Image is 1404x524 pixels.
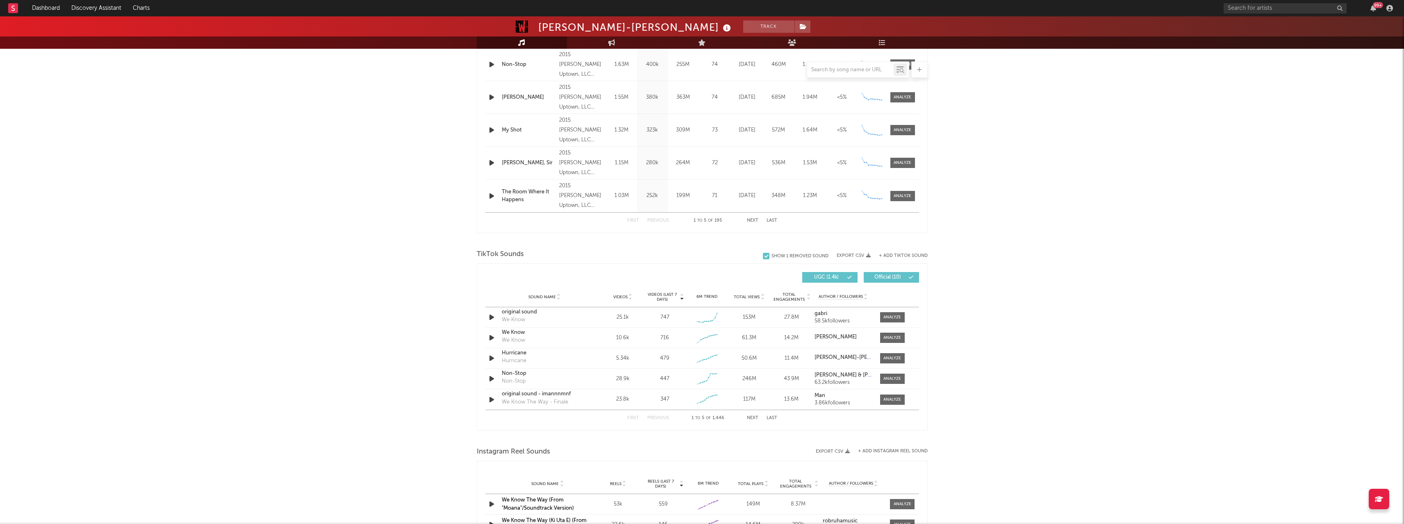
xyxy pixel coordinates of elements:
[670,93,696,102] div: 363M
[502,370,587,378] a: Non-Stop
[660,313,669,322] div: 747
[660,395,669,404] div: 347
[747,218,758,223] button: Next
[708,219,713,222] span: of
[670,61,696,69] div: 255M
[733,93,761,102] div: [DATE]
[502,390,587,398] div: original sound - imannnmnf
[688,481,729,487] div: 6M Trend
[772,313,810,322] div: 27.8M
[538,20,733,34] div: [PERSON_NAME]-[PERSON_NAME]
[771,254,828,259] div: Show 1 Removed Sound
[502,93,555,102] a: [PERSON_NAME]
[828,159,856,167] div: <5%
[559,50,604,79] div: 2015 [PERSON_NAME] Uptown, LLC under exclusive license to Atlantic Recording Corporation for the ...
[670,159,696,167] div: 264M
[604,395,642,404] div: 23.8k
[643,479,679,489] span: Reels (last 7 days)
[767,416,777,420] button: Last
[730,334,768,342] div: 61.3M
[730,313,768,322] div: 153M
[796,159,824,167] div: 1.53M
[528,295,556,299] span: Sound Name
[502,126,555,134] a: My Shot
[502,316,525,324] div: We Know
[828,126,856,134] div: <5%
[660,334,669,342] div: 716
[502,159,555,167] div: [PERSON_NAME], Sir
[670,126,696,134] div: 309M
[647,416,669,420] button: Previous
[502,308,587,316] a: original sound
[559,181,604,211] div: 2015 [PERSON_NAME] Uptown, LLC under exclusive license to Atlantic Recording Corporation for the ...
[608,159,635,167] div: 1.15M
[765,159,792,167] div: 536M
[660,354,669,363] div: 479
[502,497,574,511] a: We Know The Way (From "Moana"/Soundtrack Version)
[639,126,666,134] div: 323k
[670,192,696,200] div: 199M
[502,357,526,365] div: Hurricane
[598,500,639,508] div: 53k
[639,93,666,102] div: 380k
[765,61,792,69] div: 460M
[1373,2,1383,8] div: 99 +
[477,447,550,457] span: Instagram Reel Sounds
[815,400,872,406] div: 3.86k followers
[772,292,806,302] span: Total Engagements
[701,126,729,134] div: 73
[815,355,872,361] a: [PERSON_NAME]-[PERSON_NAME] & Original Broadway Cast of [PERSON_NAME]
[610,481,621,486] span: Reels
[559,116,604,145] div: 2015 [PERSON_NAME] Uptown, LLC under exclusive license to Atlantic Recording Corporation for the ...
[815,372,905,378] strong: [PERSON_NAME] & [PERSON_NAME]
[627,218,639,223] button: First
[502,377,526,386] div: Non-Stop
[477,250,524,259] span: TikTok Sounds
[730,375,768,383] div: 246M
[815,311,827,316] strong: gabri
[802,272,858,283] button: UGC(1.4k)
[706,416,711,420] span: of
[531,481,559,486] span: Sound Name
[639,61,666,69] div: 400k
[819,294,863,299] span: Author / Followers
[502,188,555,204] a: The Room Where It Happens
[502,336,525,345] div: We Know
[778,479,814,489] span: Total Engagements
[796,192,824,200] div: 1.23M
[660,375,669,383] div: 447
[502,61,555,69] a: Non-Stop
[701,61,729,69] div: 74
[815,334,857,340] strong: [PERSON_NAME]
[559,148,604,178] div: 2015 [PERSON_NAME] Uptown, LLC under exclusive license to Atlantic Recording Corporation for the ...
[765,192,792,200] div: 348M
[627,416,639,420] button: First
[829,481,873,486] span: Author / Followers
[869,275,907,280] span: Official ( 10 )
[685,413,730,423] div: 1 5 1,446
[688,294,726,300] div: 6M Trend
[647,218,669,223] button: Previous
[608,126,635,134] div: 1.32M
[828,61,856,69] div: <5%
[1370,5,1376,11] button: 99+
[815,334,872,340] a: [PERSON_NAME]
[604,354,642,363] div: 5.34k
[608,61,635,69] div: 1.63M
[772,354,810,363] div: 11.4M
[695,416,700,420] span: to
[796,93,824,102] div: 1.94M
[639,159,666,167] div: 280k
[808,275,845,280] span: UGC ( 1.4k )
[765,126,792,134] div: 572M
[823,518,858,524] strong: robruhamusic
[816,449,850,454] button: Export CSV
[837,253,871,258] button: Export CSV
[701,93,729,102] div: 74
[796,61,824,69] div: 1.88M
[828,192,856,200] div: <5%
